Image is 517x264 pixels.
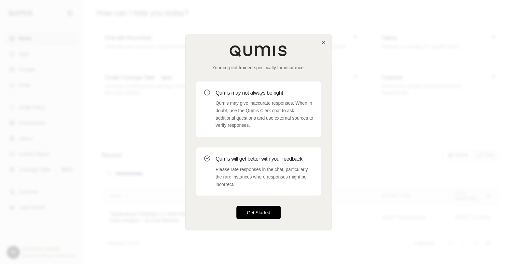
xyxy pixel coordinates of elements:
[216,155,313,163] h3: Qumis will get better with your feedback
[216,99,313,129] p: Qumis may give inaccurate responses. When in doubt, use the Qumis Clerk chat to ask additional qu...
[216,165,313,188] p: Please rate responses in the chat, particularly the rare instances where responses might be incor...
[216,89,313,97] h3: Qumis may not always be right
[196,64,321,71] p: Your co-pilot trained specifically for insurance.
[236,206,281,219] button: Get Started
[229,45,288,57] img: Qumis Logo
